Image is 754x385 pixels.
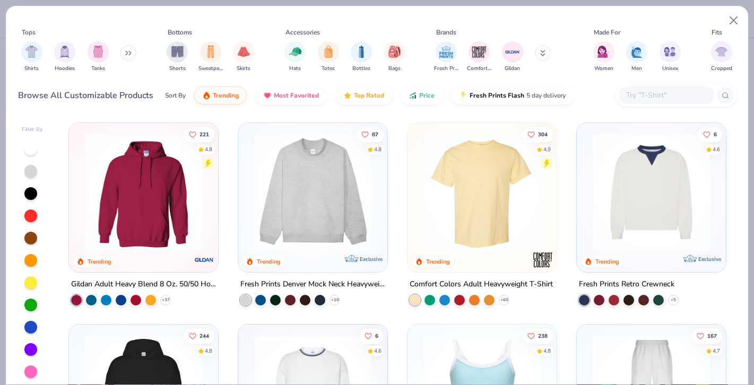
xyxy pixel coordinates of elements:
[711,41,732,73] div: filter for Cropped
[662,65,678,73] span: Unisex
[660,41,681,73] button: filter button
[522,127,553,142] button: Like
[318,41,339,73] div: filter for Totes
[194,86,247,104] button: Trending
[500,297,508,303] span: + 60
[626,41,647,73] div: filter for Men
[505,65,520,73] span: Gildan
[713,145,720,153] div: 4.6
[91,65,105,73] span: Tanks
[335,86,392,104] button: Top Rated
[24,65,39,73] span: Shirts
[167,41,188,73] div: filter for Shorts
[388,65,401,73] span: Bags
[255,86,327,104] button: Most Favorited
[198,65,223,73] span: Sweatpants
[436,28,456,37] div: Brands
[418,134,546,251] img: 029b8af0-80e6-406f-9fdc-fdf898547912
[711,41,732,73] button: filter button
[55,65,75,73] span: Hoodies
[502,41,523,73] div: filter for Gildan
[22,126,43,134] div: Filter By
[538,132,548,137] span: 304
[88,41,109,73] button: filter button
[593,41,614,73] div: filter for Women
[664,46,676,58] img: Unisex Image
[213,91,239,100] span: Trending
[597,46,610,58] img: Women Image
[25,46,38,58] img: Shirts Image
[711,65,732,73] span: Cropped
[205,145,212,153] div: 4.8
[238,46,250,58] img: Skirts Image
[375,333,378,338] span: 6
[388,46,400,58] img: Bags Image
[467,41,491,73] button: filter button
[200,132,209,137] span: 221
[419,91,435,100] span: Price
[625,89,707,101] input: Try "T-Shirt"
[631,65,642,73] span: Men
[532,249,553,270] img: Comfort Colors logo
[249,134,377,251] img: f5d85501-0dbb-4ee4-b115-c08fa3845d83
[289,46,301,58] img: Hats Image
[467,65,491,73] span: Comfort Colors
[712,28,722,37] div: Fits
[594,65,613,73] span: Women
[205,46,216,58] img: Sweatpants Image
[88,41,109,73] div: filter for Tanks
[194,249,215,270] img: Gildan logo
[374,347,382,355] div: 4.6
[438,44,454,60] img: Fresh Prints Image
[714,132,717,137] span: 6
[331,297,339,303] span: + 10
[289,65,301,73] span: Hats
[351,41,372,73] button: filter button
[384,41,405,73] button: filter button
[410,278,553,291] div: Comfort Colors Adult Heavyweight T-Shirt
[434,41,458,73] button: filter button
[92,46,104,58] img: Tanks Image
[587,134,715,251] img: 3abb6cdb-110e-4e18-92a0-dbcd4e53f056
[200,333,209,338] span: 244
[54,41,75,73] button: filter button
[522,328,553,343] button: Like
[184,328,214,343] button: Like
[171,46,184,58] img: Shorts Image
[713,347,720,355] div: 4.7
[21,41,42,73] div: filter for Shirts
[198,41,223,73] button: filter button
[205,347,212,355] div: 4.8
[543,347,551,355] div: 4.8
[451,86,574,104] button: Fresh Prints Flash5 day delivery
[167,41,188,73] button: filter button
[198,41,223,73] div: filter for Sweatpants
[698,127,722,142] button: Like
[354,91,384,100] span: Top Rated
[526,90,566,102] span: 5 day delivery
[22,28,36,37] div: Tops
[343,91,352,100] img: TopRated.gif
[284,41,306,73] div: filter for Hats
[240,278,385,291] div: Fresh Prints Denver Mock Neck Heavyweight Sweatshirt
[671,297,676,303] span: + 5
[543,145,551,153] div: 4.9
[165,91,186,100] div: Sort By
[593,41,614,73] button: filter button
[360,256,383,262] span: Exclusive
[54,41,75,73] div: filter for Hoodies
[372,132,378,137] span: 87
[471,44,487,60] img: Comfort Colors Image
[660,41,681,73] div: filter for Unisex
[579,278,674,291] div: Fresh Prints Retro Crewneck
[169,65,186,73] span: Shorts
[502,41,523,73] button: filter button
[237,65,250,73] span: Skirts
[594,28,620,37] div: Made For
[356,46,367,58] img: Bottles Image
[715,46,727,58] img: Cropped Image
[374,145,382,153] div: 4.8
[318,41,339,73] button: filter button
[21,41,42,73] button: filter button
[168,28,192,37] div: Bottoms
